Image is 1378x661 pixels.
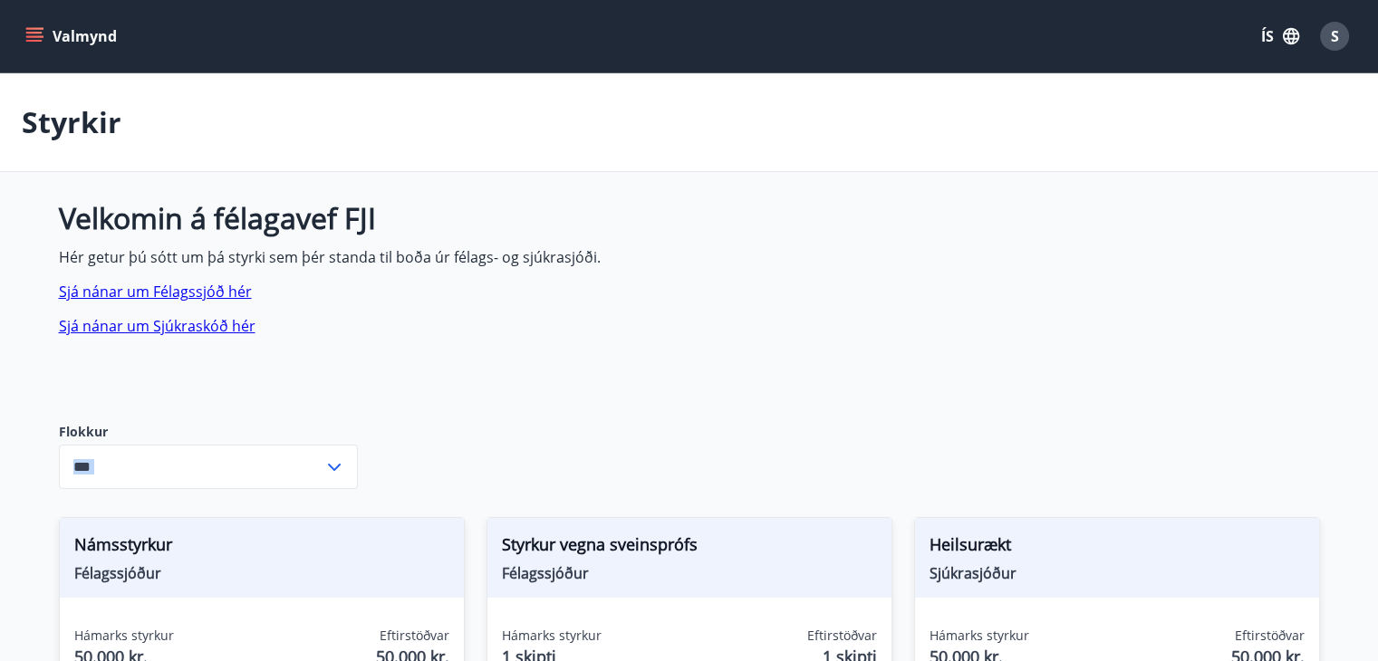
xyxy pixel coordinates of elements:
p: Hér getur þú sótt um þá styrki sem þér standa til boða úr félags- og sjúkrasjóði. [59,247,914,267]
span: Eftirstöðvar [807,627,877,645]
span: Hámarks styrkur [74,627,174,645]
span: Námsstyrkur [74,532,449,563]
a: Sjá nánar um Félagssjóð hér [59,282,252,302]
span: Hámarks styrkur [502,627,602,645]
span: Eftirstöðvar [1235,627,1305,645]
a: Sjá nánar um Sjúkraskóð hér [59,316,255,336]
span: Hámarks styrkur [930,627,1029,645]
span: Styrkur vegna sveinsprófs [502,532,877,563]
span: Eftirstöðvar [380,627,449,645]
label: Flokkur [59,423,358,441]
span: Heilsurækt [930,532,1305,563]
button: S [1313,14,1356,58]
span: Félagssjóður [74,563,449,583]
p: Styrkir [22,102,121,142]
h1: Velkomin á félagavef FJI [59,208,914,228]
span: Sjúkrasjóður [930,563,1305,583]
span: Félagssjóður [502,563,877,583]
button: menu [22,20,124,53]
span: S [1331,26,1339,46]
button: ÍS [1251,20,1309,53]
